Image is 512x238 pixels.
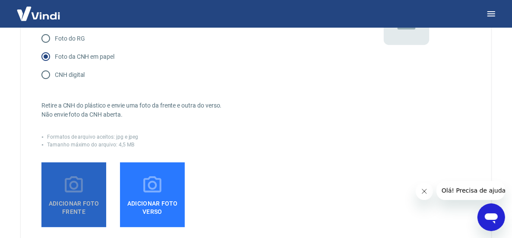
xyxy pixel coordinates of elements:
p: Tamanho máximo do arquivo: 4,5 MB [47,141,134,149]
label: Adicionar foto frente [41,162,106,227]
span: Adicionar foto frente [45,196,103,216]
label: Adicionar foto verso [120,162,185,227]
p: Formatos de arquivo aceitos: jpg e jpeg [47,133,138,141]
iframe: Mensagem da empresa [436,181,505,200]
iframe: Botão para abrir a janela de mensagens [477,203,505,231]
span: Olá! Precisa de ajuda? [5,6,73,13]
p: Retire a CNH do plástico e envie uma foto da frente e outra do verso. Não envie foto da CNH aberta. [41,101,341,119]
p: CNH digital [55,70,85,79]
p: Foto do RG [55,34,85,43]
iframe: Fechar mensagem [416,183,433,200]
p: Foto da CNH em papel [55,52,114,61]
img: Vindi [10,0,66,27]
span: Adicionar foto verso [123,196,181,216]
